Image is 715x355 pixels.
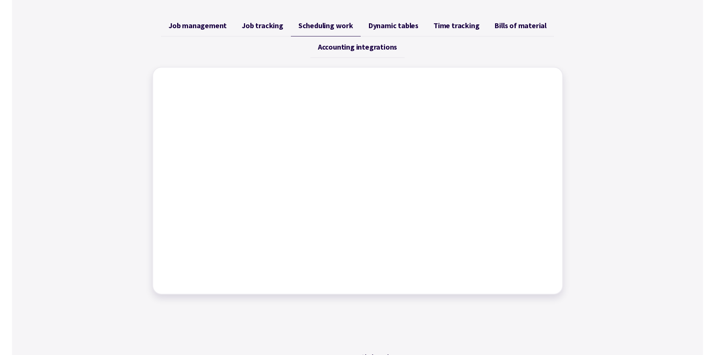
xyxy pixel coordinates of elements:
span: Job management [169,21,227,30]
span: Dynamic tables [368,21,418,30]
span: Time tracking [434,21,479,30]
iframe: Factory - Scheduling work and events using Planner [161,75,555,286]
span: Bills of material [494,21,546,30]
span: Scheduling work [298,21,353,30]
iframe: Chat Widget [590,274,715,355]
span: Job tracking [242,21,283,30]
span: Accounting integrations [318,42,397,51]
